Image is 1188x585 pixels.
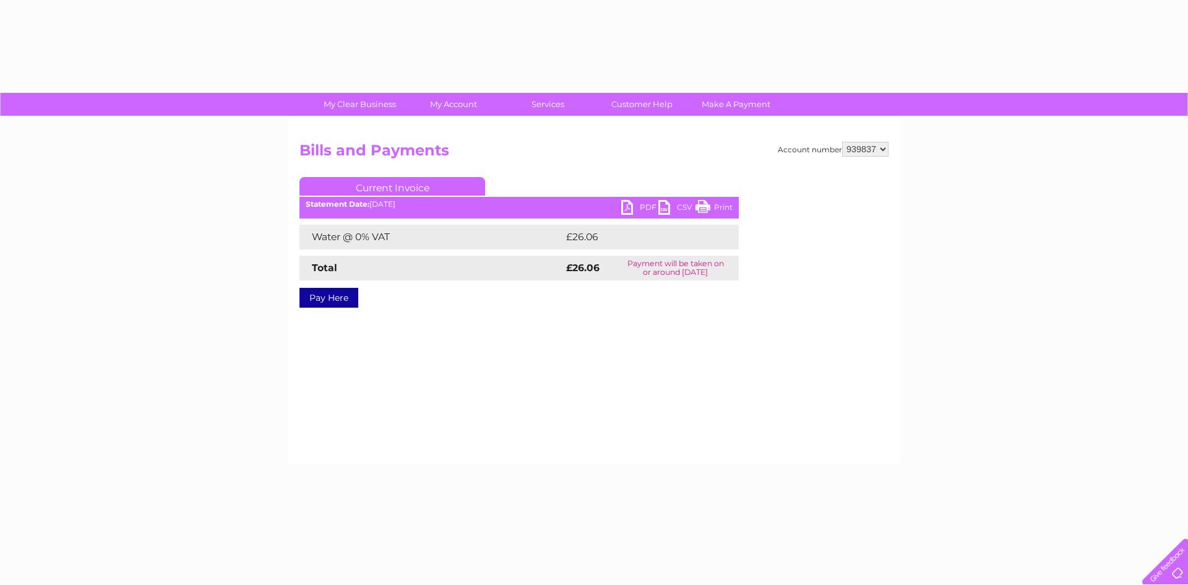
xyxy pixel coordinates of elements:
[612,256,739,280] td: Payment will be taken on or around [DATE]
[685,93,787,116] a: Make A Payment
[658,200,695,218] a: CSV
[695,200,733,218] a: Print
[299,142,889,165] h2: Bills and Payments
[306,199,369,209] b: Statement Date:
[563,225,715,249] td: £26.06
[299,200,739,209] div: [DATE]
[299,225,563,249] td: Water @ 0% VAT
[299,288,358,308] a: Pay Here
[299,177,485,196] a: Current Invoice
[566,262,600,274] strong: £26.06
[621,200,658,218] a: PDF
[591,93,693,116] a: Customer Help
[312,262,337,274] strong: Total
[497,93,599,116] a: Services
[778,142,889,157] div: Account number
[403,93,505,116] a: My Account
[309,93,411,116] a: My Clear Business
